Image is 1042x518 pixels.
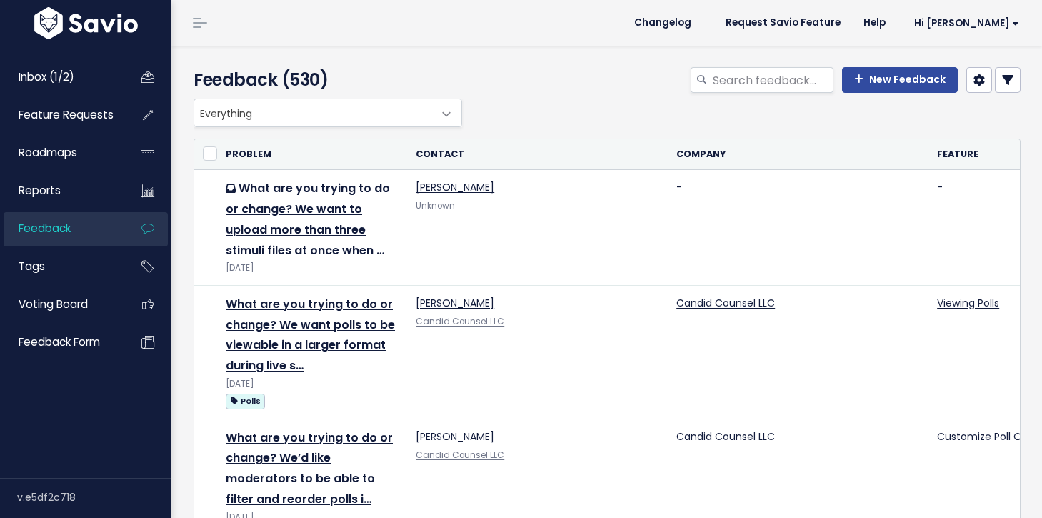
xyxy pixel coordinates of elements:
a: Help [852,12,897,34]
span: Changelog [634,18,691,28]
a: Feedback [4,212,119,245]
a: Viewing Polls [937,296,999,310]
span: Hi [PERSON_NAME] [914,18,1019,29]
span: Feedback form [19,334,100,349]
span: Tags [19,259,45,274]
span: Unknown [416,200,455,211]
th: Problem [217,139,407,170]
h4: Feedback (530) [194,67,455,93]
a: Hi [PERSON_NAME] [897,12,1031,34]
a: Candid Counsel LLC [676,296,775,310]
span: Reports [19,183,61,198]
a: Request Savio Feature [714,12,852,34]
div: [DATE] [226,377,399,392]
span: Voting Board [19,297,88,312]
a: What are you trying to do or change? We’d like moderators to be able to filter and reorder polls i… [226,429,393,507]
a: Candid Counsel LLC [416,316,504,327]
div: v.e5df2c718 [17,479,171,516]
a: Customize Poll Order [937,429,1042,444]
a: Roadmaps [4,136,119,169]
a: Reports [4,174,119,207]
a: What are you trying to do or change? We want to upload more than three stimuli files at once when … [226,180,390,258]
a: Candid Counsel LLC [676,429,775,444]
a: What are you trying to do or change? We want polls to be viewable in a larger format during live s… [226,296,395,374]
a: Inbox (1/2) [4,61,119,94]
a: Polls [226,392,265,409]
span: Inbox (1/2) [19,69,74,84]
span: Polls [226,394,265,409]
span: Roadmaps [19,145,77,160]
a: [PERSON_NAME] [416,296,494,310]
a: [PERSON_NAME] [416,180,494,194]
a: Feedback form [4,326,119,359]
span: Everything [194,99,433,126]
a: Candid Counsel LLC [416,449,504,461]
span: Feedback [19,221,71,236]
a: Feature Requests [4,99,119,131]
input: Search feedback... [711,67,833,93]
a: Voting Board [4,288,119,321]
span: Everything [194,99,462,127]
th: Company [668,139,928,170]
img: logo-white.9d6f32f41409.svg [31,7,141,39]
th: Contact [407,139,668,170]
td: - [668,170,928,286]
a: New Feedback [842,67,958,93]
a: Tags [4,250,119,283]
a: [PERSON_NAME] [416,429,494,444]
span: Feature Requests [19,107,114,122]
div: [DATE] [226,261,399,276]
